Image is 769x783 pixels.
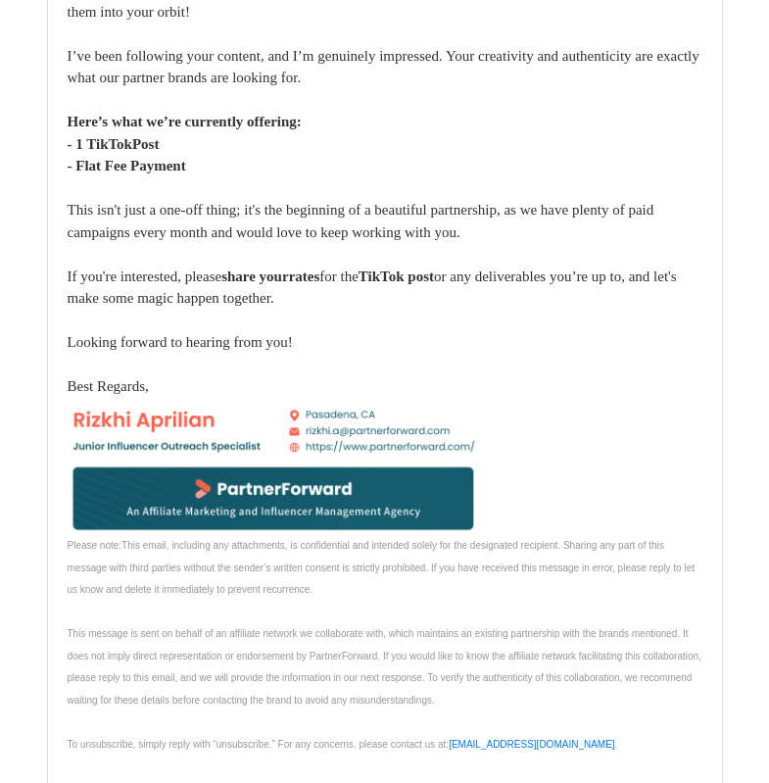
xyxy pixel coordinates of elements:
span: To unsubscribe, simply reply with “unsubscribe.” For any concerns, please contact us at: . [68,739,618,750]
span: Please note: [68,540,122,551]
b: post [405,269,434,284]
img: AIorK4zOazOKYqffWc1pKip0tI9Yr9jwScg45E5o24tfcGa2l0mRZU8muMHb1tjuu-CmBkr3Pp47crNFcqmj [68,398,479,533]
span: , [145,378,149,394]
b: share your rates [221,269,319,284]
iframe: Chat Widget [671,689,769,783]
span: This message is sent on behalf of an affiliate network we collaborate with, which maintains an ex... [68,628,701,706]
b: Here’s what we’re currently offering: - 1 Post - Flat Fee Payment [68,114,302,173]
font: This email, including any attachments, is confidential and intended solely for the designated rec... [68,540,696,595]
a: [EMAIL_ADDRESS][DOMAIN_NAME] [449,739,614,750]
span: TikTok [86,136,132,152]
b: TikTok [359,269,405,284]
